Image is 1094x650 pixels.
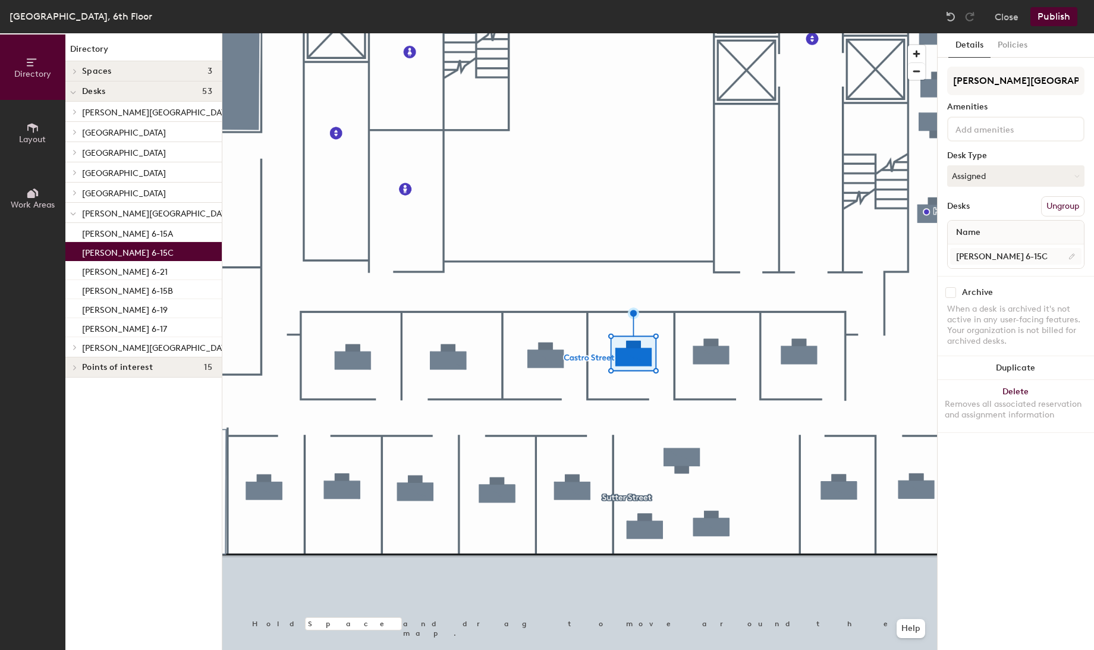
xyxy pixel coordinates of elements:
img: Redo [964,11,976,23]
p: [PERSON_NAME] 6-15A [82,225,173,239]
div: Archive [962,288,993,297]
button: Close [995,7,1018,26]
span: [PERSON_NAME][GEOGRAPHIC_DATA] [82,108,233,118]
img: Undo [945,11,957,23]
span: [GEOGRAPHIC_DATA] [82,128,166,138]
span: [PERSON_NAME][GEOGRAPHIC_DATA] [82,343,233,353]
span: Spaces [82,67,112,76]
span: Points of interest [82,363,153,372]
button: Help [897,619,925,638]
span: 3 [208,67,212,76]
input: Unnamed desk [950,248,1082,265]
input: Add amenities [953,121,1060,136]
p: [PERSON_NAME] 6-21 [82,263,168,277]
button: Assigned [947,165,1084,187]
span: [GEOGRAPHIC_DATA] [82,148,166,158]
button: Duplicate [938,356,1094,380]
span: Work Areas [11,200,55,210]
p: [PERSON_NAME] 6-19 [82,302,168,315]
span: Layout [20,134,46,145]
span: [GEOGRAPHIC_DATA] [82,189,166,199]
h1: Directory [65,43,222,61]
button: DeleteRemoves all associated reservation and assignment information [938,380,1094,432]
span: 15 [204,363,212,372]
span: [PERSON_NAME][GEOGRAPHIC_DATA] [82,209,233,219]
div: Desks [947,202,970,211]
span: [GEOGRAPHIC_DATA] [82,168,166,178]
button: Publish [1030,7,1077,26]
span: 53 [202,87,212,96]
button: Policies [991,33,1035,58]
button: Ungroup [1041,196,1084,216]
button: Details [948,33,991,58]
div: When a desk is archived it's not active in any user-facing features. Your organization is not bil... [947,304,1084,347]
span: Desks [82,87,105,96]
div: Desk Type [947,151,1084,161]
div: [GEOGRAPHIC_DATA], 6th Floor [10,9,152,24]
p: [PERSON_NAME] 6-15B [82,282,173,296]
span: Name [950,222,986,243]
div: Amenities [947,102,1084,112]
p: [PERSON_NAME] 6-17 [82,321,167,334]
span: Directory [14,69,51,79]
div: Removes all associated reservation and assignment information [945,399,1087,420]
p: [PERSON_NAME] 6-15C [82,244,174,258]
